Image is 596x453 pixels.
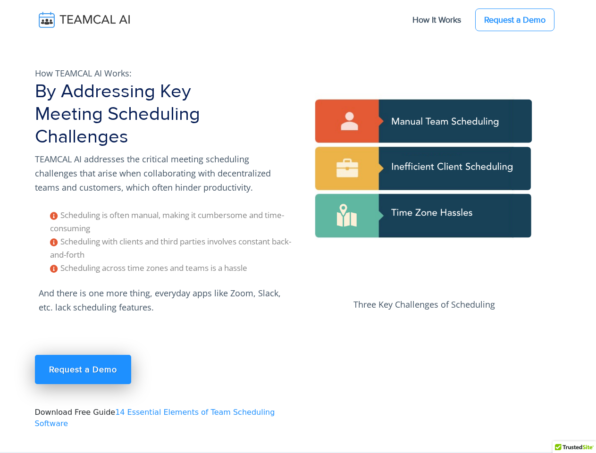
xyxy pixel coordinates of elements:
[304,297,545,311] p: Three Key Challenges of Scheduling
[475,8,554,31] a: Request a Demo
[35,282,293,318] p: And there is one more thing, everyday apps like Zoom, Slack, etc. lack scheduling features.
[35,66,293,80] p: How TEAMCAL AI Works:
[35,80,293,148] h1: By Addressing Key Meeting Scheduling Challenges
[35,355,131,384] a: Request a Demo
[35,408,275,428] a: 14 Essential Elements of Team Scheduling Software
[29,57,298,452] div: Download Free Guide
[50,209,293,235] li: Scheduling is often manual, making it cumbersome and time-consuming
[35,152,293,194] p: TEAMCAL AI addresses the critical meeting scheduling challenges that arise when collaborating wit...
[403,10,470,30] a: How It Works
[304,57,545,297] img: pic
[50,235,293,261] li: Scheduling with clients and third parties involves constant back-and-forth
[50,261,293,275] li: Scheduling across time zones and teams is a hassle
